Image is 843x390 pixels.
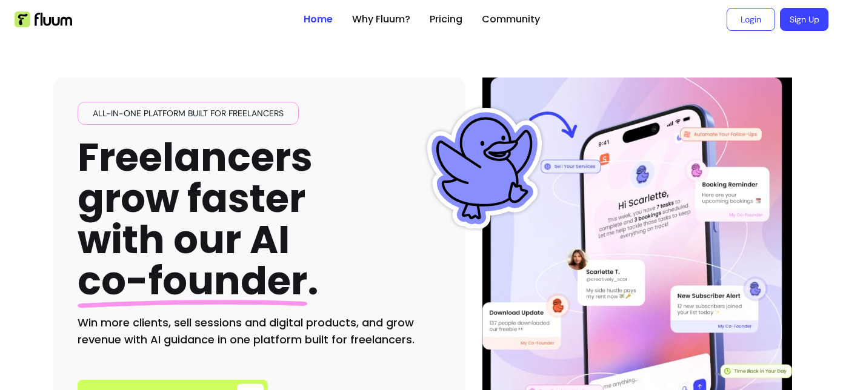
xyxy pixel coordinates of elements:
[78,137,319,302] h1: Freelancers grow faster with our AI .
[78,314,441,348] h2: Win more clients, sell sessions and digital products, and grow revenue with AI guidance in one pl...
[424,108,545,229] img: Fluum Duck sticker
[78,254,307,308] span: co-founder
[15,12,72,27] img: Fluum Logo
[88,107,288,119] span: All-in-one platform built for freelancers
[352,12,410,27] a: Why Fluum?
[780,8,828,31] a: Sign Up
[727,8,775,31] a: Login
[430,12,462,27] a: Pricing
[482,12,540,27] a: Community
[304,12,333,27] a: Home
